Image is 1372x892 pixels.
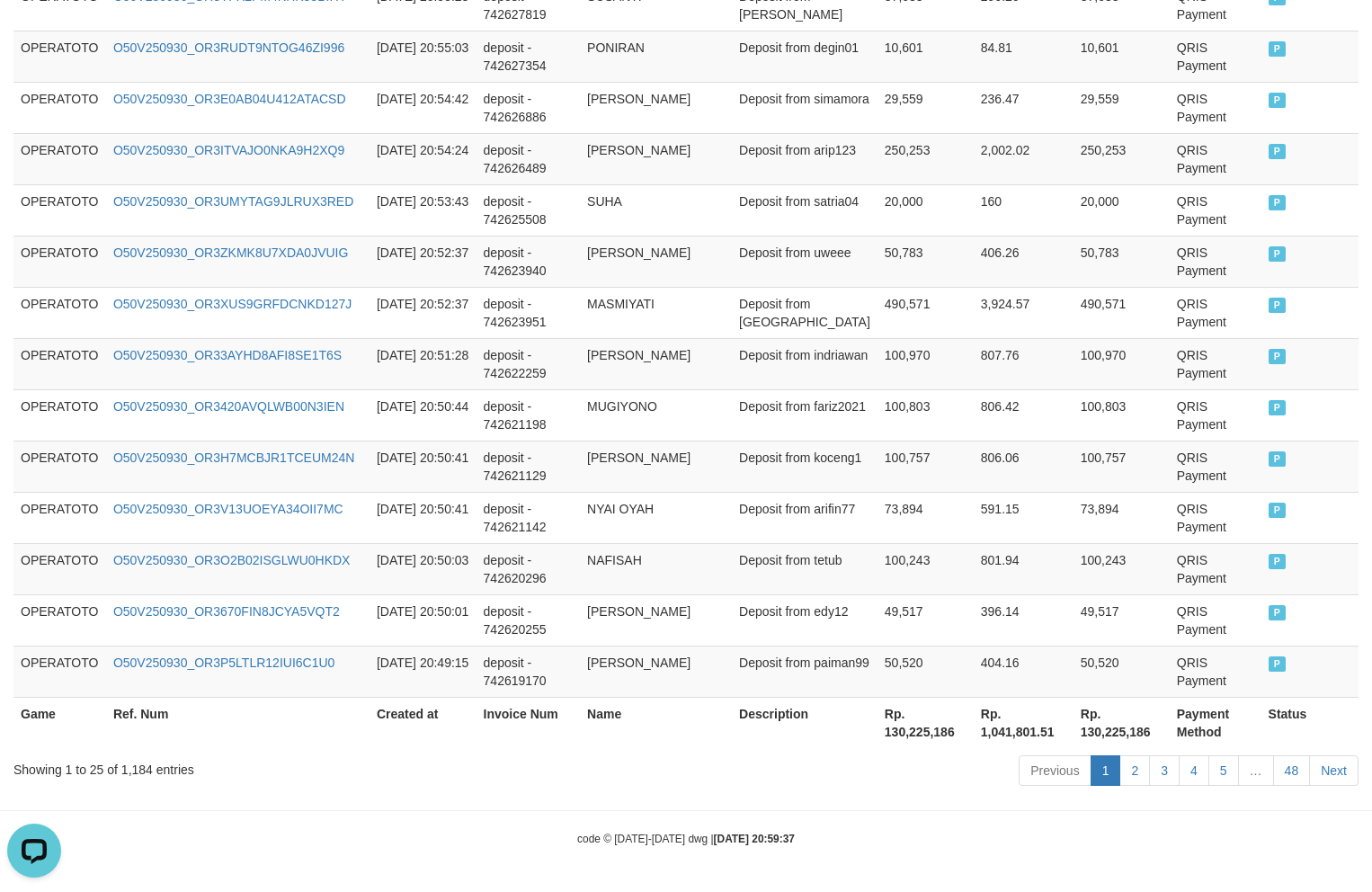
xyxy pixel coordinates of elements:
[1170,492,1261,543] td: QRIS Payment
[1170,236,1261,287] td: QRIS Payment
[1074,646,1170,697] td: 50,520
[732,646,878,697] td: Deposit from paiman99
[1170,287,1261,338] td: QRIS Payment
[1170,338,1261,389] td: QRIS Payment
[974,594,1074,646] td: 396.14
[1269,298,1287,313] span: PAID
[878,31,974,82] td: 10,601
[1170,184,1261,236] td: QRIS Payment
[370,594,477,646] td: [DATE] 20:50:01
[1208,755,1239,786] a: 5
[13,82,106,133] td: OPERATOTO
[477,441,581,492] td: deposit - 742621129
[113,40,344,55] a: O50V250930_OR3RUDT9NTOG46ZI996
[1269,144,1287,159] span: PAID
[1074,492,1170,543] td: 73,894
[370,441,477,492] td: [DATE] 20:50:41
[113,502,343,516] a: O50V250930_OR3V13UOEYA34OII7MC
[580,646,732,697] td: [PERSON_NAME]
[113,194,353,209] a: O50V250930_OR3UMYTAG9JLRUX3RED
[113,92,346,106] a: O50V250930_OR3E0AB04U412ATACSD
[974,82,1074,133] td: 236.47
[1309,755,1359,786] a: Next
[477,184,581,236] td: deposit - 742625508
[580,697,732,748] th: Name
[1170,441,1261,492] td: QRIS Payment
[878,389,974,441] td: 100,803
[13,287,106,338] td: OPERATOTO
[477,338,581,389] td: deposit - 742622259
[878,646,974,697] td: 50,520
[1269,246,1287,262] span: PAID
[1170,594,1261,646] td: QRIS Payment
[732,287,878,338] td: Deposit from [GEOGRAPHIC_DATA]
[580,287,732,338] td: MASMIYATI
[13,389,106,441] td: OPERATOTO
[878,697,974,748] th: Rp. 130,225,186
[580,338,732,389] td: [PERSON_NAME]
[878,287,974,338] td: 490,571
[477,646,581,697] td: deposit - 742619170
[13,697,106,748] th: Game
[13,594,106,646] td: OPERATOTO
[13,31,106,82] td: OPERATOTO
[370,389,477,441] td: [DATE] 20:50:44
[1269,451,1287,467] span: PAID
[974,441,1074,492] td: 806.06
[13,754,558,779] div: Showing 1 to 25 of 1,184 entries
[974,697,1074,748] th: Rp. 1,041,801.51
[1074,287,1170,338] td: 490,571
[113,348,342,362] a: O50V250930_OR33AYHD8AFI8SE1T6S
[13,492,106,543] td: OPERATOTO
[732,697,878,748] th: Description
[477,31,581,82] td: deposit - 742627354
[878,441,974,492] td: 100,757
[370,82,477,133] td: [DATE] 20:54:42
[878,82,974,133] td: 29,559
[1170,697,1261,748] th: Payment Method
[477,133,581,184] td: deposit - 742626489
[1269,400,1287,415] span: PAID
[878,543,974,594] td: 100,243
[1269,503,1287,518] span: PAID
[732,594,878,646] td: Deposit from edy12
[113,399,344,414] a: O50V250930_OR3420AVQLWB00N3IEN
[1091,755,1121,786] a: 1
[1074,338,1170,389] td: 100,970
[580,133,732,184] td: [PERSON_NAME]
[1074,441,1170,492] td: 100,757
[1170,82,1261,133] td: QRIS Payment
[1269,349,1287,364] span: PAID
[106,697,370,748] th: Ref. Num
[1238,755,1274,786] a: …
[974,492,1074,543] td: 591.15
[370,31,477,82] td: [DATE] 20:55:03
[974,184,1074,236] td: 160
[477,594,581,646] td: deposit - 742620255
[974,338,1074,389] td: 807.76
[113,297,352,311] a: O50V250930_OR3XUS9GRFDCNKD127J
[113,553,351,567] a: O50V250930_OR3O2B02ISGLWU0HKDX
[732,338,878,389] td: Deposit from indriawan
[1074,236,1170,287] td: 50,783
[577,833,795,845] small: code © [DATE]-[DATE] dwg |
[1269,656,1287,672] span: PAID
[974,389,1074,441] td: 806.42
[732,31,878,82] td: Deposit from degin01
[1269,554,1287,569] span: PAID
[13,236,106,287] td: OPERATOTO
[974,236,1074,287] td: 406.26
[974,31,1074,82] td: 84.81
[580,441,732,492] td: [PERSON_NAME]
[113,450,354,465] a: O50V250930_OR3H7MCBJR1TCEUM24N
[1179,755,1209,786] a: 4
[732,133,878,184] td: Deposit from arip123
[1170,31,1261,82] td: QRIS Payment
[13,646,106,697] td: OPERATOTO
[732,441,878,492] td: Deposit from koceng1
[477,543,581,594] td: deposit - 742620296
[1074,184,1170,236] td: 20,000
[13,184,106,236] td: OPERATOTO
[974,543,1074,594] td: 801.94
[580,594,732,646] td: [PERSON_NAME]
